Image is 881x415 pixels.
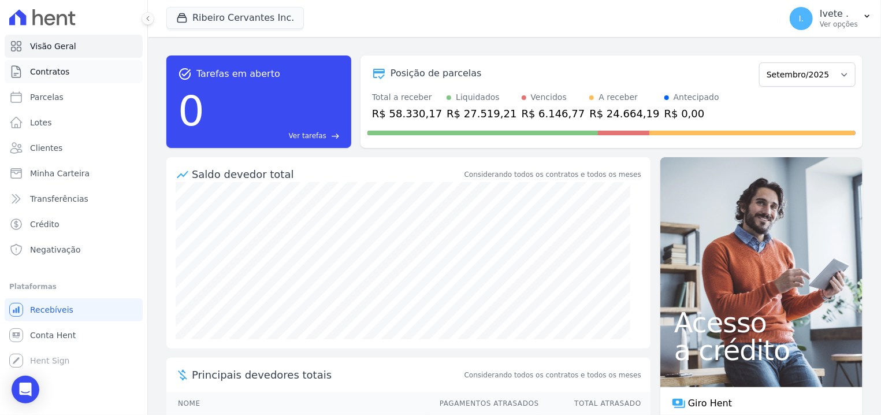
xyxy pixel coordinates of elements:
span: Minha Carteira [30,168,90,179]
div: Posição de parcelas [391,66,482,80]
div: Antecipado [674,91,719,103]
button: Ribeiro Cervantes Inc. [166,7,304,29]
span: task_alt [178,67,192,81]
a: Contratos [5,60,143,83]
div: A receber [599,91,638,103]
span: Contratos [30,66,69,77]
a: Ver tarefas east [209,131,340,141]
span: Principais devedores totais [192,367,462,383]
a: Conta Hent [5,324,143,347]
div: Open Intercom Messenger [12,376,39,403]
p: Ivete . [820,8,858,20]
span: Negativação [30,244,81,255]
div: Liquidados [456,91,500,103]
span: I. [799,14,804,23]
a: Transferências [5,187,143,210]
div: R$ 6.146,77 [522,106,585,121]
div: Considerando todos os contratos e todos os meses [464,169,641,180]
div: 0 [178,81,205,141]
span: east [331,132,340,140]
a: Clientes [5,136,143,160]
span: Transferências [30,193,88,205]
div: R$ 0,00 [664,106,719,121]
p: Ver opções [820,20,858,29]
span: Lotes [30,117,52,128]
div: Saldo devedor total [192,166,462,182]
button: I. Ivete . Ver opções [780,2,881,35]
span: Visão Geral [30,40,76,52]
div: Vencidos [531,91,567,103]
span: a crédito [674,336,849,364]
span: Recebíveis [30,304,73,316]
a: Crédito [5,213,143,236]
span: Crédito [30,218,60,230]
a: Lotes [5,111,143,134]
span: Tarefas em aberto [196,67,280,81]
span: Conta Hent [30,329,76,341]
span: Considerando todos os contratos e todos os meses [464,370,641,380]
div: R$ 27.519,21 [447,106,516,121]
a: Minha Carteira [5,162,143,185]
a: Parcelas [5,86,143,109]
span: Ver tarefas [289,131,326,141]
a: Recebíveis [5,298,143,321]
div: Plataformas [9,280,138,294]
a: Visão Geral [5,35,143,58]
span: Acesso [674,309,849,336]
span: Parcelas [30,91,64,103]
div: R$ 24.664,19 [589,106,659,121]
div: Total a receber [372,91,442,103]
span: Giro Hent [688,397,732,410]
span: Clientes [30,142,62,154]
div: R$ 58.330,17 [372,106,442,121]
a: Negativação [5,238,143,261]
